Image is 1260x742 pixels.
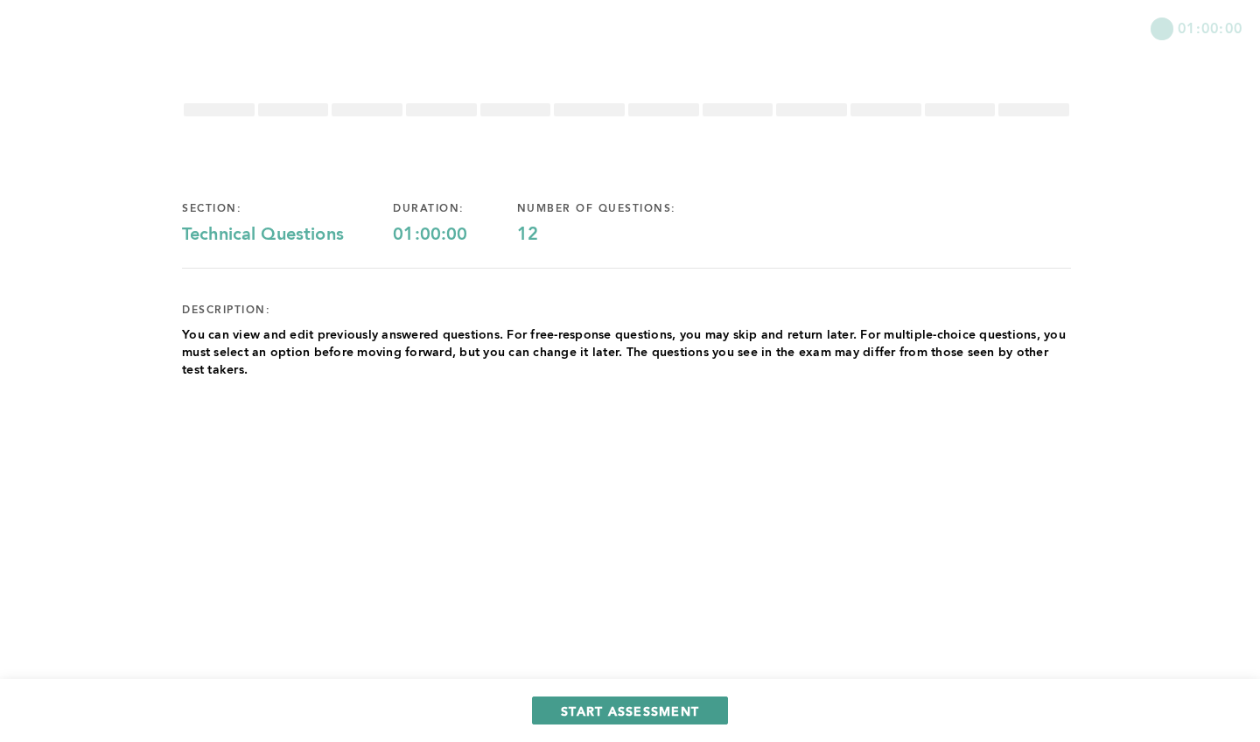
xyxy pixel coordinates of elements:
[517,202,725,216] div: number of questions:
[182,225,393,246] div: Technical Questions
[517,225,725,246] div: 12
[182,326,1071,379] p: You can view and edit previously answered questions. For free-response questions, you may skip an...
[1178,17,1242,38] span: 01:00:00
[182,202,393,216] div: section:
[561,703,699,719] span: START ASSESSMENT
[182,304,270,318] div: description:
[393,202,517,216] div: duration:
[393,225,517,246] div: 01:00:00
[532,696,728,724] button: START ASSESSMENT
